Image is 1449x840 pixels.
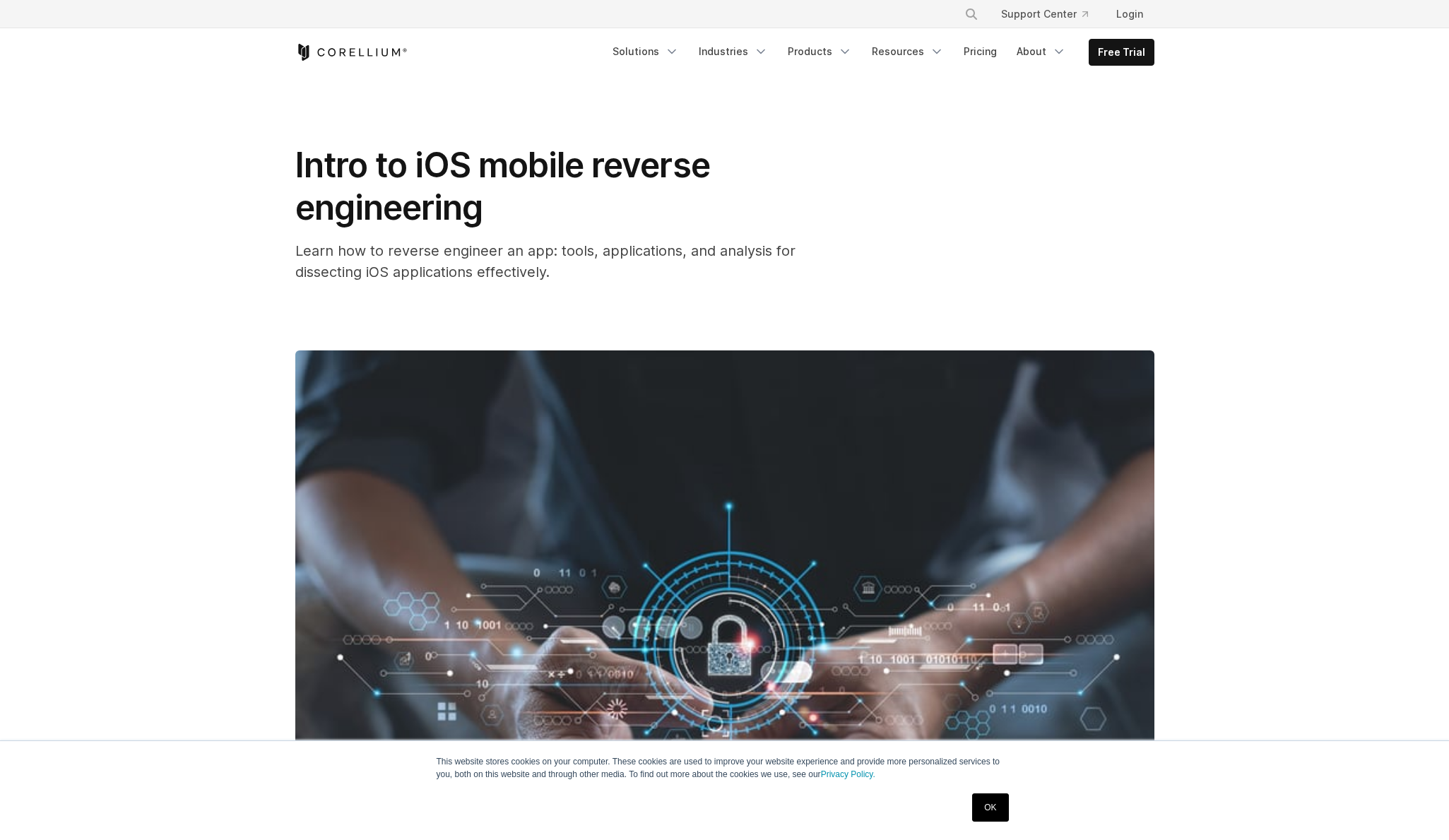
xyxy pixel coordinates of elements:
[295,242,796,280] span: Learn how to reverse engineer an app: tools, applications, and analysis for dissecting iOS applic...
[295,44,408,61] a: Corellium Home
[604,39,1154,66] div: Navigation Menu
[1105,1,1154,27] a: Login
[437,755,1013,781] p: This website stores cookies on your computer. These cookies are used to improve your website expe...
[959,1,984,27] button: Search
[779,39,860,64] a: Products
[863,39,952,64] a: Resources
[690,39,776,64] a: Industries
[1089,40,1154,65] a: Free Trial
[821,769,875,779] a: Privacy Policy.
[972,793,1008,822] a: OK
[295,144,710,228] span: Intro to iOS mobile reverse engineering
[990,1,1099,27] a: Support Center
[604,39,687,64] a: Solutions
[955,39,1005,64] a: Pricing
[1008,39,1075,64] a: About
[947,1,1154,27] div: Navigation Menu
